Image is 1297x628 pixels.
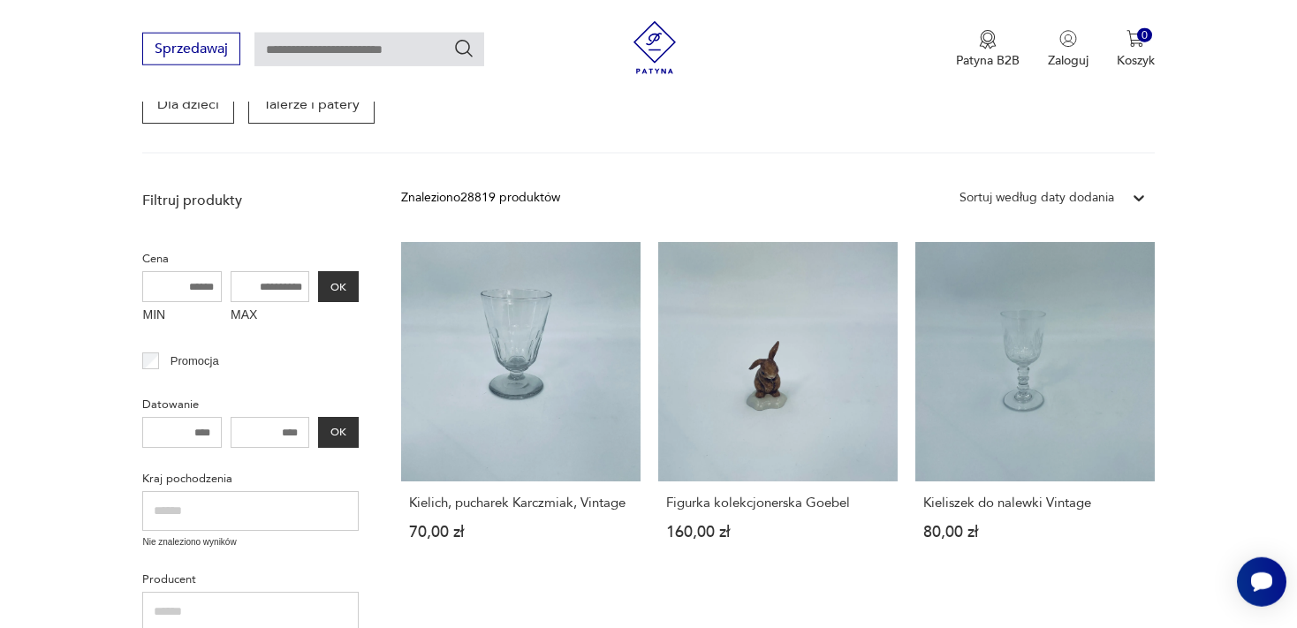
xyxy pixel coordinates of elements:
p: Kraj pochodzenia [142,469,359,488]
p: Koszyk [1117,52,1155,69]
p: Datowanie [142,395,359,414]
img: Patyna - sklep z meblami i dekoracjami vintage [628,21,681,74]
a: Dla dzieci [142,85,234,124]
p: Promocja [171,352,219,371]
label: MIN [142,302,222,330]
h3: Kielich, pucharek Karczmiak, Vintage [409,496,633,511]
h3: Kieliszek do nalewki Vintage [923,496,1147,511]
iframe: Smartsupp widget button [1237,557,1286,607]
button: 0Koszyk [1117,30,1155,69]
p: Filtruj produkty [142,191,359,210]
p: 160,00 zł [666,525,890,540]
button: Zaloguj [1048,30,1088,69]
img: Ikonka użytkownika [1059,30,1077,48]
p: Zaloguj [1048,52,1088,69]
button: Patyna B2B [956,30,1020,69]
p: Cena [142,249,359,269]
p: Producent [142,570,359,589]
p: 70,00 zł [409,525,633,540]
p: Nie znaleziono wyników [142,535,359,549]
img: Ikona medalu [979,30,997,49]
button: Sprzedawaj [142,33,240,65]
a: Ikona medaluPatyna B2B [956,30,1020,69]
a: Kieliszek do nalewki VintageKieliszek do nalewki Vintage80,00 zł [915,242,1155,574]
a: Kielich, pucharek Karczmiak, VintageKielich, pucharek Karczmiak, Vintage70,00 zł [401,242,641,574]
a: Sprzedawaj [142,44,240,57]
div: 0 [1137,28,1152,43]
div: Sortuj według daty dodania [959,188,1114,208]
button: OK [318,271,359,302]
p: Patyna B2B [956,52,1020,69]
button: OK [318,417,359,448]
p: 80,00 zł [923,525,1147,540]
a: Talerze i patery [248,85,375,124]
button: Szukaj [453,38,474,59]
label: MAX [231,302,310,330]
h3: Figurka kolekcjonerska Goebel [666,496,890,511]
div: Znaleziono 28819 produktów [401,188,560,208]
img: Ikona koszyka [1126,30,1144,48]
a: Figurka kolekcjonerska GoebelFigurka kolekcjonerska Goebel160,00 zł [658,242,898,574]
